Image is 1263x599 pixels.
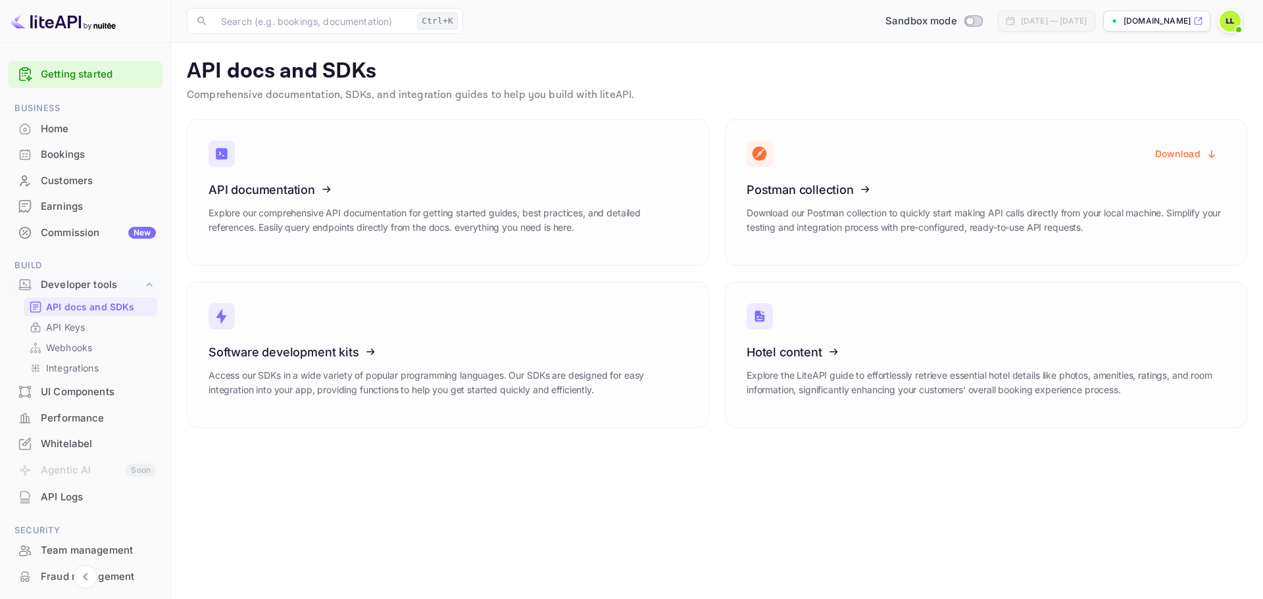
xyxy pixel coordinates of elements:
p: Comprehensive documentation, SDKs, and integration guides to help you build with liteAPI. [187,87,1247,103]
p: Download our Postman collection to quickly start making API calls directly from your local machin... [747,206,1226,235]
div: Performance [41,411,156,426]
div: Fraud management [8,564,162,590]
img: Laurentiu Lomnasan [1220,11,1241,32]
div: Integrations [24,358,157,377]
div: API Logs [41,490,156,505]
button: Download [1147,141,1226,166]
p: Access our SDKs in a wide variety of popular programming languages. Our SDKs are designed for eas... [209,368,687,397]
p: Explore our comprehensive API documentation for getting started guides, best practices, and detai... [209,206,687,235]
div: Developer tools [41,277,143,293]
a: API docs and SDKs [29,300,152,314]
div: API Keys [24,318,157,337]
div: Team management [8,538,162,563]
input: Search (e.g. bookings, documentation) [213,8,412,34]
span: Sandbox mode [885,14,957,29]
p: Explore the LiteAPI guide to effortlessly retrieve essential hotel details like photos, amenities... [747,368,1226,397]
a: Webhooks [29,341,152,354]
p: API docs and SDKs [187,59,1247,85]
div: Whitelabel [8,431,162,457]
a: API Keys [29,320,152,334]
a: UI Components [8,379,162,404]
p: [DOMAIN_NAME] [1124,15,1191,27]
div: UI Components [41,385,156,400]
div: Ctrl+K [417,12,458,30]
span: Build [8,258,162,273]
a: Integrations [29,361,152,375]
div: API docs and SDKs [24,297,157,316]
p: Webhooks [46,341,92,354]
h3: API documentation [209,183,687,197]
div: Performance [8,406,162,431]
div: UI Components [8,379,162,405]
p: API Keys [46,320,85,334]
div: Commission [41,226,156,241]
div: Bookings [41,147,156,162]
button: Collapse navigation [74,565,97,588]
h3: Software development kits [209,345,687,359]
h3: Postman collection [747,183,1226,197]
a: Customers [8,168,162,193]
div: Bookings [8,142,162,168]
a: Software development kitsAccess our SDKs in a wide variety of popular programming languages. Our ... [187,281,709,428]
div: Switch to Production mode [880,14,987,29]
div: Customers [41,174,156,189]
div: Home [41,122,156,137]
div: API Logs [8,485,162,510]
div: Customers [8,168,162,194]
span: Business [8,101,162,116]
a: Getting started [41,67,156,82]
div: Earnings [8,194,162,220]
a: Fraud management [8,564,162,588]
a: API documentationExplore our comprehensive API documentation for getting started guides, best pra... [187,119,709,266]
img: LiteAPI logo [11,11,116,32]
a: Whitelabel [8,431,162,456]
a: Home [8,116,162,141]
a: Bookings [8,142,162,166]
div: Home [8,116,162,142]
p: Integrations [46,361,99,375]
div: Earnings [41,199,156,214]
a: Earnings [8,194,162,218]
div: New [128,227,156,239]
div: Webhooks [24,338,157,357]
a: Hotel contentExplore the LiteAPI guide to effortlessly retrieve essential hotel details like phot... [725,281,1247,428]
div: CommissionNew [8,220,162,246]
a: CommissionNew [8,220,162,245]
div: Team management [41,543,156,558]
span: Security [8,523,162,538]
h3: Hotel content [747,345,1226,359]
a: API Logs [8,485,162,509]
div: [DATE] — [DATE] [1021,15,1087,27]
a: Performance [8,406,162,430]
div: Developer tools [8,274,162,297]
a: Team management [8,538,162,562]
p: API docs and SDKs [46,300,135,314]
div: Getting started [8,61,162,88]
div: Fraud management [41,569,156,585]
div: Whitelabel [41,437,156,452]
